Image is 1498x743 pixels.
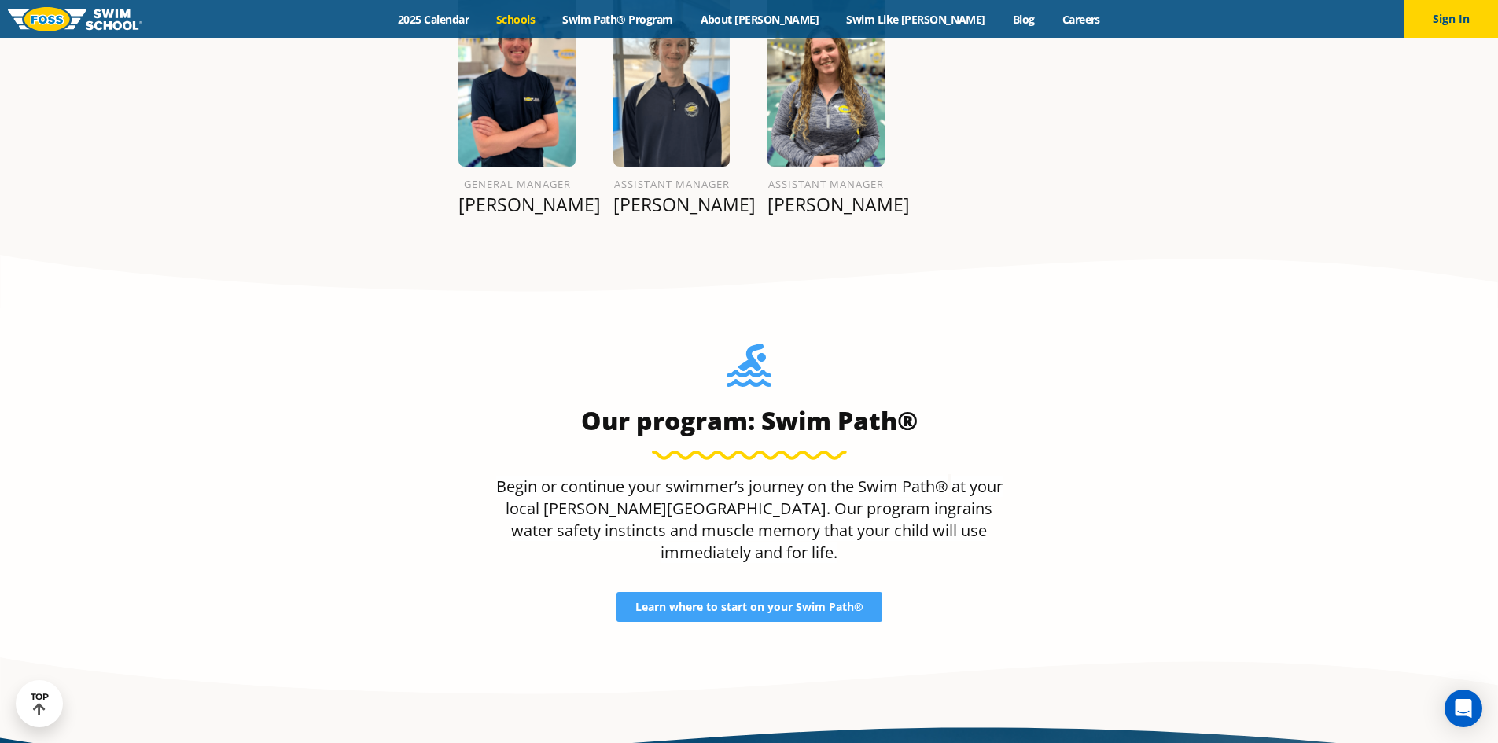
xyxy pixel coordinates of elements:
a: Careers [1048,12,1113,27]
h3: Our program: Swim Path® [488,405,1010,436]
p: [PERSON_NAME] [613,193,731,215]
h6: General Manager [458,175,576,193]
a: Schools [483,12,549,27]
span: Begin or continue your swimmer’s journey on the Swim Path® [496,476,948,497]
span: at your local [PERSON_NAME][GEOGRAPHIC_DATA]. Our program ingrains water safety instincts and mus... [506,476,1003,563]
img: FOSS Swim School Logo [8,7,142,31]
span: Learn where to start on your Swim Path® [635,601,863,612]
p: [PERSON_NAME] [458,193,576,215]
a: About [PERSON_NAME] [686,12,833,27]
a: 2025 Calendar [385,12,483,27]
h6: Assistant Manager [767,175,885,193]
img: Foss-Location-Swimming-Pool-Person.svg [727,344,771,397]
div: Open Intercom Messenger [1445,690,1482,727]
a: Blog [999,12,1048,27]
a: Learn where to start on your Swim Path® [616,592,882,622]
div: TOP [31,692,49,716]
p: [PERSON_NAME] [767,193,885,215]
a: Swim Path® Program [549,12,686,27]
h6: Assistant Manager [613,175,731,193]
a: Swim Like [PERSON_NAME] [833,12,999,27]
